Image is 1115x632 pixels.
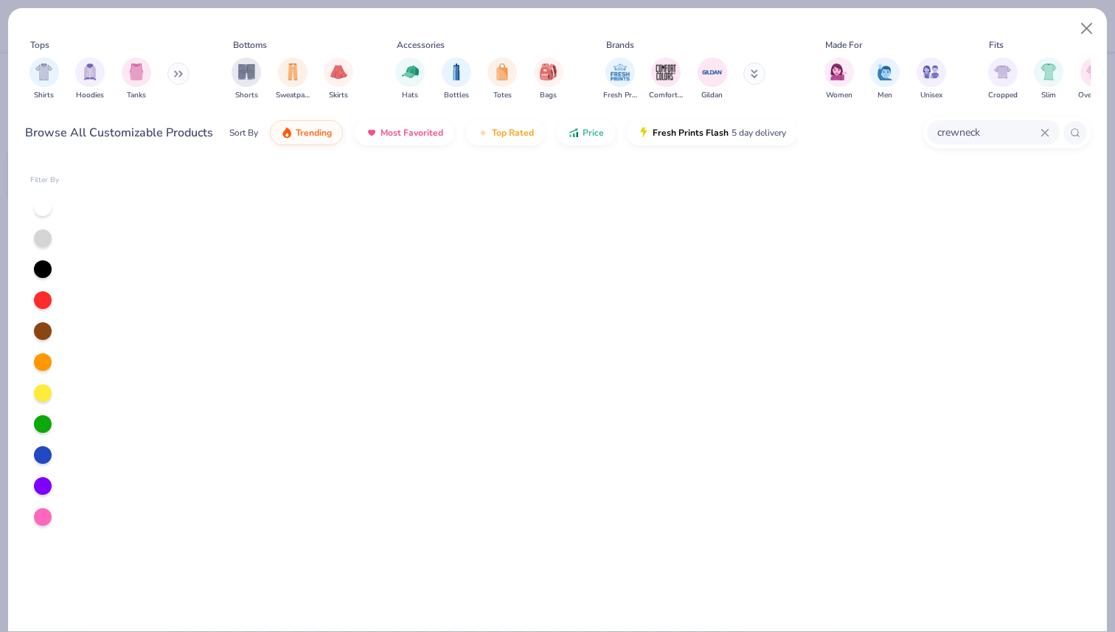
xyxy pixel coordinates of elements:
span: 5 day delivery [732,125,786,142]
span: Shorts [235,90,258,101]
img: Hats Image [402,63,419,80]
img: Bags Image [540,63,556,80]
button: filter button [75,58,105,101]
span: Totes [493,90,512,101]
button: Trending [270,120,343,145]
div: Made For [825,38,862,52]
div: Accessories [397,38,445,52]
img: flash.gif [638,127,650,139]
span: Cropped [988,90,1018,101]
img: Tanks Image [128,63,145,80]
img: Cropped Image [994,63,1011,80]
img: Sweatpants Image [285,63,301,80]
input: Try "T-Shirt" [936,124,1041,141]
span: Women [826,90,852,101]
div: filter for Tanks [122,58,151,101]
span: Most Favorited [381,127,443,139]
div: filter for Slim [1034,58,1063,101]
div: filter for Hats [395,58,425,101]
div: filter for Cropped [988,58,1018,101]
button: filter button [917,58,946,101]
div: filter for Gildan [698,58,727,101]
div: filter for Bottles [442,58,471,101]
button: Most Favorited [355,120,454,145]
span: Top Rated [492,127,534,139]
img: Hoodies Image [82,63,98,80]
img: Slim Image [1041,63,1057,80]
img: most_fav.gif [366,127,378,139]
div: Brands [606,38,634,52]
button: filter button [487,58,517,101]
div: filter for Fresh Prints [603,58,637,101]
button: filter button [649,58,683,101]
span: Sweatpants [276,90,310,101]
div: Filter By [30,175,60,186]
button: filter button [988,58,1018,101]
div: Bottoms [233,38,267,52]
button: filter button [276,58,310,101]
button: filter button [122,58,151,101]
div: Browse All Customizable Products [25,124,213,142]
img: Women Image [830,63,847,80]
span: Comfort Colors [649,90,683,101]
button: filter button [1078,58,1111,101]
img: Bottles Image [448,63,465,80]
span: Hats [402,90,418,101]
button: filter button [870,58,900,101]
button: filter button [824,58,854,101]
button: Top Rated [466,120,545,145]
img: Unisex Image [923,63,939,80]
button: Close [1073,15,1101,43]
img: Oversized Image [1086,63,1103,80]
button: Price [557,120,615,145]
button: filter button [29,58,59,101]
span: Hoodies [76,90,104,101]
span: Gildan [701,90,723,101]
div: filter for Women [824,58,854,101]
img: trending.gif [281,127,293,139]
button: filter button [534,58,563,101]
button: filter button [324,58,353,101]
img: Fresh Prints Image [609,61,631,83]
span: Price [583,127,604,139]
span: Bottles [444,90,469,101]
button: filter button [1034,58,1063,101]
img: Skirts Image [330,63,347,80]
img: TopRated.gif [477,127,489,139]
button: filter button [395,58,425,101]
div: Fits [989,38,1004,52]
div: filter for Skirts [324,58,353,101]
span: Tanks [127,90,146,101]
span: Fresh Prints Flash [653,127,729,139]
button: Fresh Prints Flash5 day delivery [627,120,797,145]
button: filter button [442,58,471,101]
div: filter for Comfort Colors [649,58,683,101]
span: Skirts [329,90,348,101]
span: Men [878,90,892,101]
img: Shirts Image [35,63,52,80]
div: Sort By [229,126,258,139]
div: filter for Oversized [1078,58,1111,101]
span: Shirts [34,90,54,101]
span: Unisex [920,90,942,101]
span: Oversized [1078,90,1111,101]
div: filter for Bags [534,58,563,101]
div: Tops [30,38,49,52]
img: Totes Image [494,63,510,80]
img: Gildan Image [701,61,723,83]
div: filter for Shorts [232,58,261,101]
div: filter for Men [870,58,900,101]
button: filter button [698,58,727,101]
span: Fresh Prints [603,90,637,101]
img: Comfort Colors Image [655,61,677,83]
button: filter button [232,58,261,101]
div: filter for Unisex [917,58,946,101]
img: Men Image [877,63,893,80]
div: filter for Hoodies [75,58,105,101]
button: filter button [603,58,637,101]
span: Slim [1041,90,1056,101]
img: Shorts Image [238,63,255,80]
span: Bags [540,90,557,101]
span: Trending [296,127,332,139]
div: filter for Sweatpants [276,58,310,101]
